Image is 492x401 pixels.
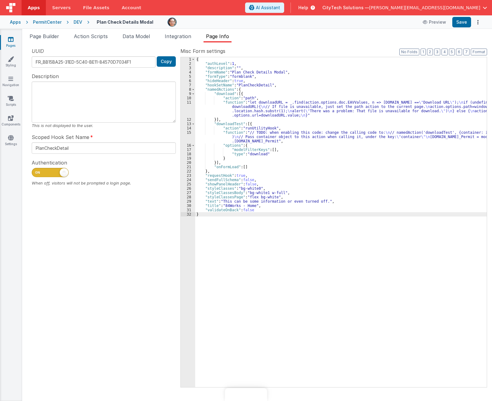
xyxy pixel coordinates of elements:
div: When off, visitors will not be prompted a login page. [32,180,176,186]
div: 13 [181,122,195,126]
div: 25 [181,182,195,186]
span: Action Scripts [74,33,108,39]
div: 15 [181,130,195,143]
span: Misc Form settings [180,47,225,55]
div: 18 [181,152,195,156]
button: 4 [442,49,448,55]
div: 14 [181,126,195,130]
div: 28 [181,195,195,199]
span: Scoped Hook Set Name [32,133,89,141]
div: 17 [181,148,195,152]
button: Preview [419,17,450,27]
div: 9 [181,92,195,96]
span: File Assets [83,5,110,11]
div: 31 [181,208,195,212]
button: 3 [434,49,440,55]
div: 23 [181,173,195,178]
div: 20 [181,161,195,165]
span: Description [32,73,59,80]
button: No Folds [399,49,419,55]
div: 27 [181,191,195,195]
div: 5 [181,74,195,79]
div: 7 [181,83,195,87]
button: 7 [463,49,470,55]
span: Page Builder [30,33,59,39]
button: Copy [157,56,176,67]
div: 32 [181,212,195,216]
div: 11 [181,100,195,117]
div: 29 [181,199,195,204]
div: 26 [181,186,195,191]
span: UUID [32,47,44,55]
div: 10 [181,96,195,100]
span: CityTech Solutions — [322,5,369,11]
h4: Plan Check Details Modal [97,20,153,24]
div: DEV [74,19,82,25]
button: 6 [456,49,462,55]
span: Authentication [32,159,67,166]
div: 12 [181,117,195,122]
div: 4 [181,70,195,74]
button: Options [474,18,482,26]
button: 1 [421,49,426,55]
span: Integration [165,33,191,39]
div: 6 [181,79,195,83]
div: 8 [181,87,195,92]
div: 19 [181,156,195,161]
button: Save [452,17,471,27]
button: AI Assistant [245,2,284,13]
span: Data Model [123,33,150,39]
span: AI Assistant [256,5,280,11]
iframe: Marker.io feedback button [225,388,267,401]
div: 16 [181,143,195,148]
span: Servers [52,5,71,11]
div: This is not displayed to the user. [32,123,176,129]
div: 2 [181,62,195,66]
div: PermitCenter [33,19,62,25]
div: 22 [181,169,195,173]
button: Format [471,49,487,55]
span: Apps [28,5,40,11]
button: 5 [449,49,455,55]
div: 21 [181,165,195,169]
span: Page Info [206,33,229,39]
div: Apps [10,19,21,25]
button: 2 [427,49,433,55]
div: 30 [181,204,195,208]
div: 3 [181,66,195,70]
span: [PERSON_NAME][EMAIL_ADDRESS][DOMAIN_NAME] [369,5,480,11]
div: 24 [181,178,195,182]
span: Help [298,5,308,11]
img: e92780d1901cbe7d843708aaaf5fdb33 [168,18,176,26]
div: 1 [181,57,195,62]
button: CityTech Solutions — [PERSON_NAME][EMAIL_ADDRESS][DOMAIN_NAME] [322,5,487,11]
